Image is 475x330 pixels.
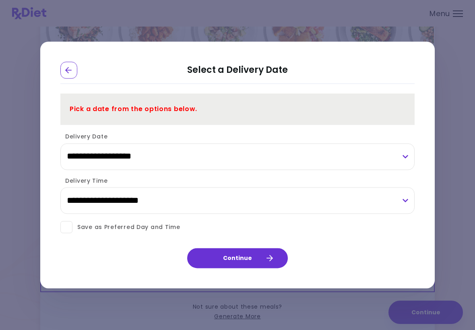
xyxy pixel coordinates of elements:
[187,248,288,268] button: Continue
[60,132,107,140] label: Delivery Date
[60,62,415,84] h2: Select a Delivery Date
[60,177,107,185] label: Delivery Time
[60,62,77,78] div: Go Back
[72,222,180,232] span: Save as Preferred Day and Time
[60,93,415,125] div: Pick a date from the options below.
